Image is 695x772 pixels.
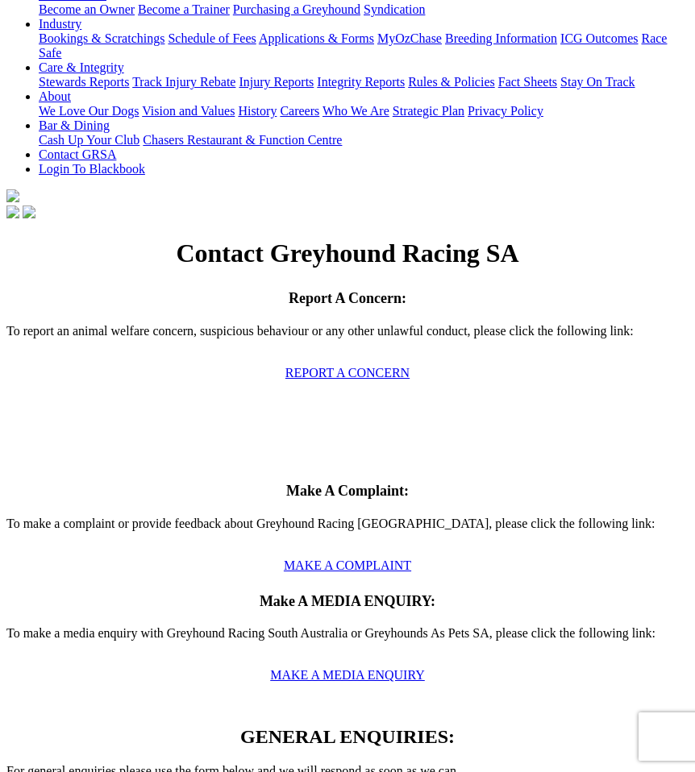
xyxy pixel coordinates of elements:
[408,75,495,89] a: Rules & Policies
[138,2,230,16] a: Become a Trainer
[468,104,543,118] a: Privacy Policy
[285,366,410,380] a: REPORT A CONCERN
[323,104,389,118] a: Who We Are
[377,31,442,45] a: MyOzChase
[239,75,314,89] a: Injury Reports
[280,104,319,118] a: Careers
[39,75,689,89] div: Care & Integrity
[23,205,35,218] img: twitter.svg
[39,2,689,17] div: Get Involved
[39,31,689,60] div: Industry
[6,189,19,202] img: logo-grsa-white.png
[560,75,635,89] a: Stay On Track
[260,593,435,609] span: Make A MEDIA ENQUIRY:
[39,104,689,118] div: About
[259,31,374,45] a: Applications & Forms
[142,104,235,118] a: Vision and Values
[39,89,71,103] a: About
[445,31,557,45] a: Breeding Information
[39,162,145,176] a: Login To Blackbook
[6,205,19,218] img: facebook.svg
[270,668,425,682] a: MAKE A MEDIA ENQUIRY
[6,626,689,655] p: To make a media enquiry with Greyhound Racing South Australia or Greyhounds As Pets SA, please cl...
[39,133,139,147] a: Cash Up Your Club
[364,2,425,16] a: Syndication
[39,17,81,31] a: Industry
[39,147,116,161] a: Contact GRSA
[240,726,455,747] span: GENERAL ENQUIRIES:
[39,31,667,60] a: Race Safe
[132,75,235,89] a: Track Injury Rebate
[39,75,129,89] a: Stewards Reports
[393,104,464,118] a: Strategic Plan
[560,31,638,45] a: ICG Outcomes
[39,31,164,45] a: Bookings & Scratchings
[6,239,689,268] h1: Contact Greyhound Racing SA
[289,290,406,306] span: Report A Concern:
[168,31,256,45] a: Schedule of Fees
[39,2,135,16] a: Become an Owner
[6,517,689,546] p: To make a complaint or provide feedback about Greyhound Racing [GEOGRAPHIC_DATA], please click th...
[317,75,405,89] a: Integrity Reports
[143,133,342,147] a: Chasers Restaurant & Function Centre
[498,75,557,89] a: Fact Sheets
[39,133,689,147] div: Bar & Dining
[39,104,139,118] a: We Love Our Dogs
[233,2,360,16] a: Purchasing a Greyhound
[238,104,277,118] a: History
[39,118,110,132] a: Bar & Dining
[286,483,409,499] span: Make A Complaint:
[284,558,411,572] a: MAKE A COMPLAINT
[6,324,689,353] p: To report an animal welfare concern, suspicious behaviour or any other unlawful conduct, please c...
[39,60,124,74] a: Care & Integrity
